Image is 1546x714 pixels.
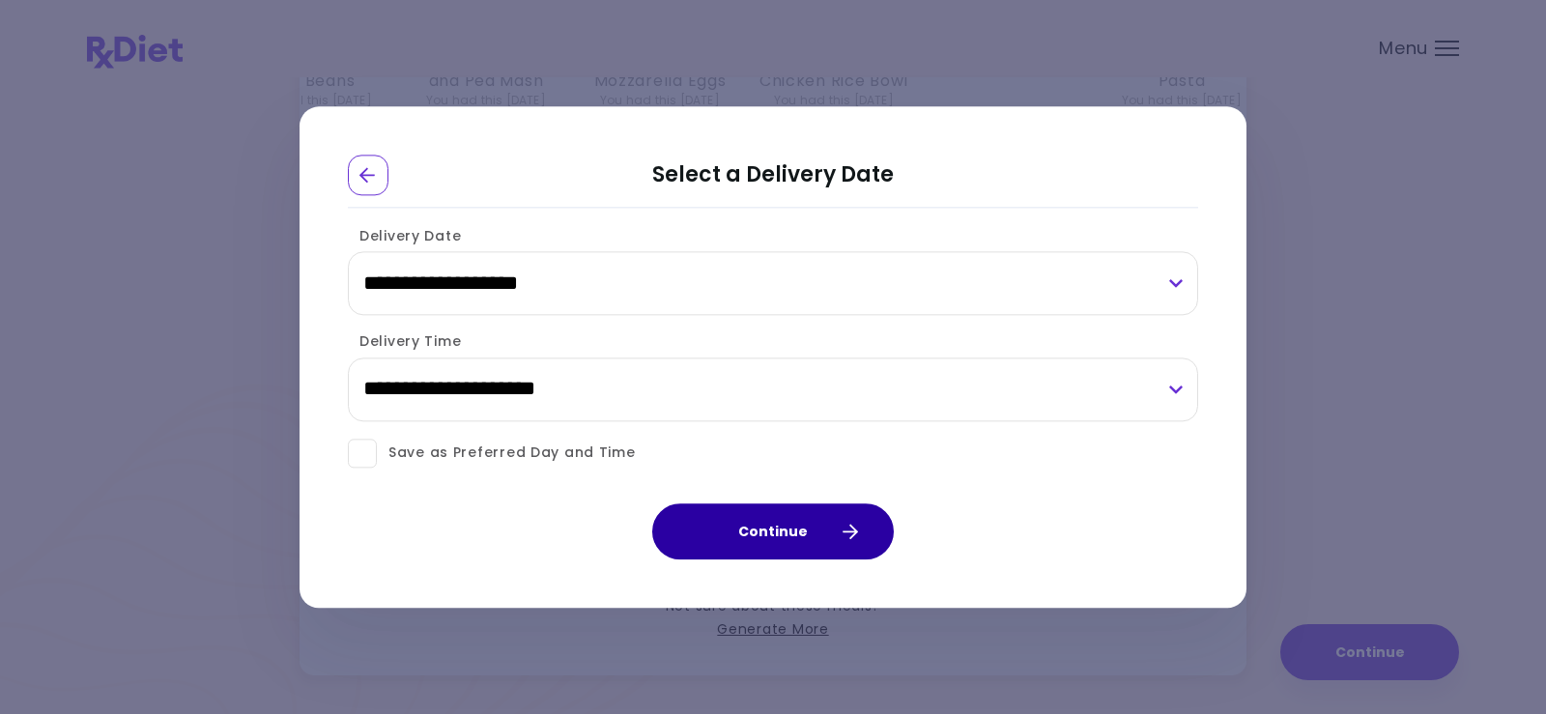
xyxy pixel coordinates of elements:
[348,155,388,195] div: Go Back
[348,332,461,352] label: Delivery Time
[348,226,461,245] label: Delivery Date
[348,155,1198,208] h2: Select a Delivery Date
[377,442,636,466] span: Save as Preferred Day and Time
[652,503,894,559] button: Continue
